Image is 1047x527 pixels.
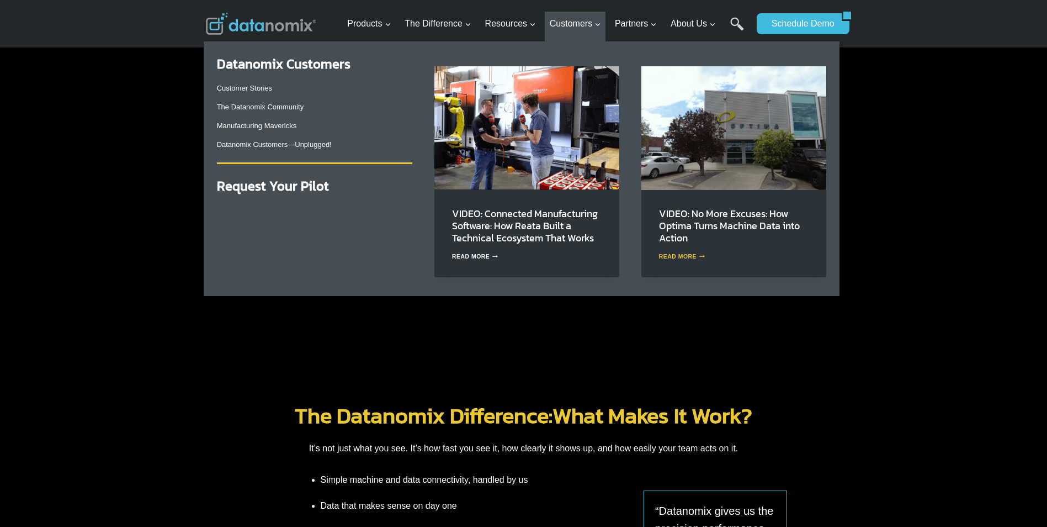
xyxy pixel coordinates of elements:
h2: What Makes It Work? [206,404,842,426]
span: Partners [615,17,657,31]
a: Customer Stories [217,84,272,92]
span: Resources [485,17,536,31]
a: Schedule Demo [757,13,842,34]
a: Search [730,17,744,42]
a: Read More [659,254,705,260]
p: It’s not just what you see. It’s how fast you see it, how clearly it shows up, and how easily you... [206,438,842,460]
img: Discover how Optima Manufacturing uses Datanomix to turn raw machine data into real-time insights... [641,66,826,189]
a: Datanomix Customers—Unplugged! [217,140,332,149]
a: Read More [452,254,498,260]
span: Customers [550,17,601,31]
a: The Datanomix Community [217,103,304,111]
span: About Us [671,17,716,31]
li: Data that makes sense on day one [321,493,595,519]
nav: Primary Navigation [343,6,751,42]
a: Request Your Pilot [217,176,329,196]
a: The Datanomix Difference: [295,399,552,432]
img: Reata’s Connected Manufacturing Software Ecosystem [434,66,619,189]
li: Simple machine and data connectivity, handled by us [321,473,595,493]
a: VIDEO: No More Excuses: How Optima Turns Machine Data into Action [659,206,800,245]
a: Manufacturing Mavericks [217,122,297,130]
span: The Difference [405,17,471,31]
span: Products [347,17,391,31]
strong: Datanomix Customers [217,54,350,73]
a: VIDEO: Connected Manufacturing Software: How Reata Built a Technical Ecosystem That Works [452,206,598,245]
img: Datanomix [206,13,316,35]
